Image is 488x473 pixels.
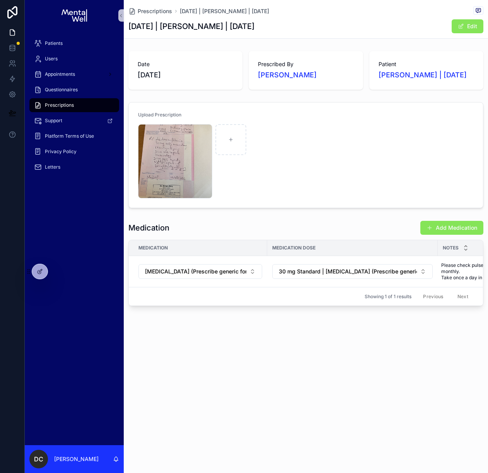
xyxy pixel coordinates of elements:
a: [DATE] | [PERSON_NAME] | [DATE] [180,7,269,15]
span: Notes [443,245,459,251]
a: Letters [29,160,119,174]
a: Prescriptions [29,98,119,112]
div: scrollable content [25,31,124,184]
span: Privacy Policy [45,149,77,155]
span: [MEDICAL_DATA] (Prescribe generic form [MEDICAL_DATA]) [145,268,246,275]
span: Questionnaires [45,87,78,93]
span: Prescriptions [138,7,172,15]
img: App logo [61,9,87,22]
h1: Medication [128,222,169,233]
a: Appointments [29,67,119,81]
span: Support [45,118,62,124]
a: Prescriptions [128,7,172,15]
a: [PERSON_NAME] [258,70,317,80]
span: Letters [45,164,60,170]
a: Questionnaires [29,83,119,97]
span: 30 mg Standard | [MEDICAL_DATA] (Prescribe generic form [MEDICAL_DATA]) [279,268,417,275]
span: Platform Terms of Use [45,133,94,139]
span: Medication [138,245,168,251]
span: Upload Prescription [138,112,181,118]
span: Medication Dose [272,245,316,251]
span: Prescribed By [258,60,353,68]
span: Prescriptions [45,102,74,108]
span: Date [138,60,233,68]
span: Appointments [45,71,75,77]
a: Support [29,114,119,128]
button: Select Button [272,264,433,279]
button: Add Medication [420,221,483,235]
a: [PERSON_NAME] | [DATE] [379,70,467,80]
a: Patients [29,36,119,50]
button: Select Button [138,264,262,279]
p: [PERSON_NAME] [54,455,99,463]
button: Edit [452,19,483,33]
span: Patients [45,40,63,46]
a: Privacy Policy [29,145,119,159]
h1: [DATE] | [PERSON_NAME] | [DATE] [128,21,254,32]
span: Showing 1 of 1 results [365,294,411,300]
span: DC [34,454,43,464]
a: Users [29,52,119,66]
a: Platform Terms of Use [29,129,119,143]
span: Users [45,56,58,62]
span: [DATE] [138,70,233,80]
span: Patient [379,60,474,68]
